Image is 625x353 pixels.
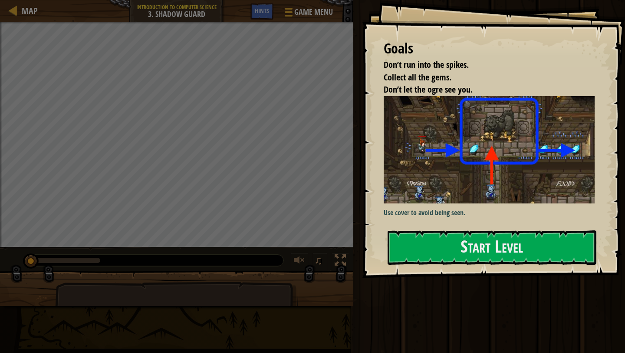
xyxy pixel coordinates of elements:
span: ♫ [314,254,323,267]
button: ♫ [312,253,327,270]
span: Collect all the gems. [384,71,451,83]
li: Don’t run into the spikes. [373,59,592,71]
span: Map [22,5,38,17]
img: Shadow guard [384,96,595,203]
li: Collect all the gems. [373,71,592,84]
a: Map [17,5,38,17]
button: Toggle fullscreen [332,253,349,270]
span: Game Menu [294,7,333,18]
span: Don’t let the ogre see you. [384,83,473,95]
li: Don’t let the ogre see you. [373,83,592,96]
button: Game Menu [278,3,338,24]
p: Use cover to avoid being seen. [384,208,595,218]
div: Goals [384,39,595,59]
span: Hints [255,7,269,15]
button: Start Level [388,230,596,265]
span: Don’t run into the spikes. [384,59,469,70]
button: Adjust volume [291,253,308,270]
